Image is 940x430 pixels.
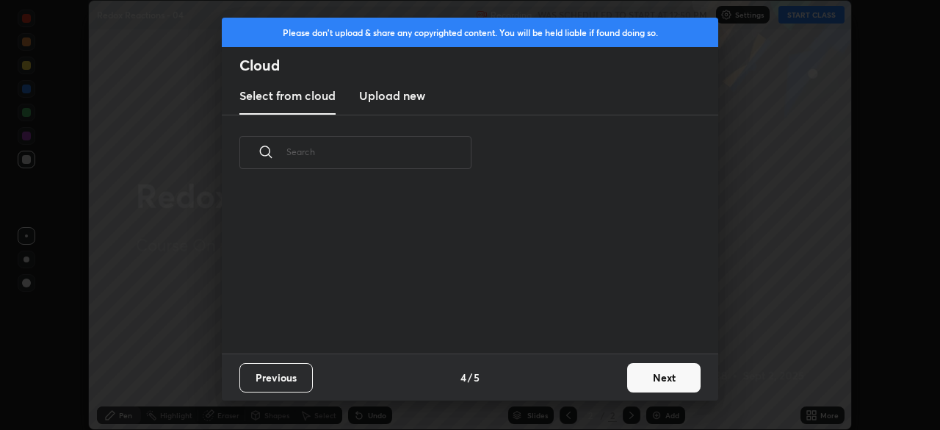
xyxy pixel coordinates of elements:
h3: Select from cloud [239,87,336,104]
button: Next [627,363,701,393]
h2: Cloud [239,56,718,75]
input: Search [286,121,471,183]
h4: 5 [474,370,480,385]
h3: Upload new [359,87,425,104]
h4: 4 [460,370,466,385]
div: Please don't upload & share any copyrighted content. You will be held liable if found doing so. [222,18,718,47]
button: Previous [239,363,313,393]
h4: / [468,370,472,385]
